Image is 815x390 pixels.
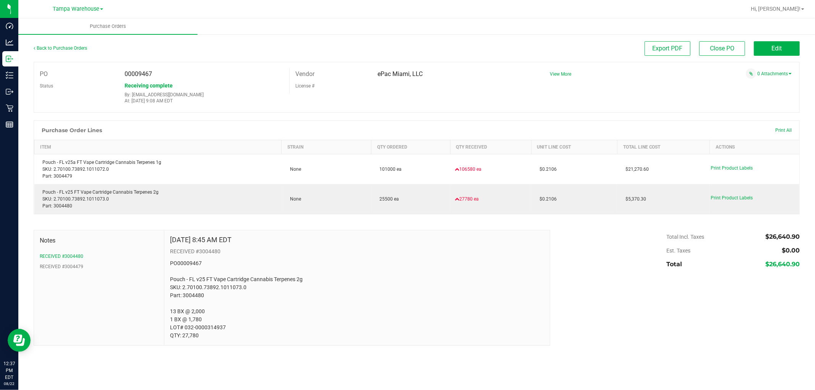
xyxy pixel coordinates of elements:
span: Print Product Labels [711,165,753,171]
span: Receiving complete [125,83,173,89]
span: Print Product Labels [711,195,753,201]
inline-svg: Reports [6,121,13,128]
div: Pouch - FL v25 FT Vape Cartridge Cannabis Terpenes 2g SKU: 2.70100.73892.1011073.0 Part: 3004480 [39,189,277,209]
span: 27780 ea [455,196,479,202]
p: 08/22 [3,381,15,387]
span: Close PO [710,45,734,52]
inline-svg: Outbound [6,88,13,95]
span: Export PDF [653,45,683,52]
inline-svg: Retail [6,104,13,112]
span: $0.2106 [536,196,557,202]
span: 00009467 [125,70,152,78]
span: Hi, [PERSON_NAME]! [751,6,800,12]
span: Total [666,261,682,268]
inline-svg: Inventory [6,71,13,79]
span: None [286,196,301,202]
p: 12:37 PM EDT [3,360,15,381]
a: 0 Attachments [757,71,792,76]
span: Notes [40,236,158,245]
iframe: Resource center [8,329,31,352]
span: $26,640.90 [765,261,800,268]
p: RECEIVED #3004480 [170,248,544,256]
span: $0.2106 [536,167,557,172]
span: 25500 ea [376,196,399,202]
span: Purchase Orders [79,23,136,30]
th: Total Line Cost [617,140,710,154]
th: Actions [710,140,799,154]
span: ePac Miami, LLC [378,70,423,78]
h4: [DATE] 8:45 AM EDT [170,236,232,244]
th: Strain [282,140,371,154]
inline-svg: Inbound [6,55,13,63]
div: Pouch - FL v25a FT Vape Cartridge Cannabis Terpenes 1g SKU: 2.70100.73892.1011072.0 Part: 3004479 [39,159,277,180]
label: Status [40,80,53,92]
button: Close PO [699,41,745,56]
span: 101000 ea [376,167,402,172]
span: Total Incl. Taxes [666,234,704,240]
span: Tampa Warehouse [53,6,99,12]
span: $26,640.90 [765,233,800,240]
h1: Purchase Order Lines [42,127,102,133]
p: By: [EMAIL_ADDRESS][DOMAIN_NAME] [125,92,284,97]
inline-svg: Analytics [6,39,13,46]
inline-svg: Dashboard [6,22,13,30]
a: Back to Purchase Orders [34,45,87,51]
button: RECEIVED #3004479 [40,263,83,270]
button: Export PDF [645,41,690,56]
button: Edit [754,41,800,56]
label: PO [40,68,48,80]
button: RECEIVED #3004480 [40,253,83,260]
span: Attach a document [746,68,756,79]
label: Vendor [295,68,314,80]
p: At: [DATE] 9:08 AM EDT [125,98,284,104]
th: Qty Received [450,140,531,154]
p: PO00009467 Pouch - FL v25 FT Vape Cartridge Cannabis Terpenes 2g SKU: 2.70100.73892.1011073.0 Par... [170,259,544,340]
span: $5,370.30 [622,196,646,202]
span: Print All [775,128,792,133]
span: 106580 ea [455,166,481,173]
span: Edit [772,45,782,52]
a: View More [550,71,571,77]
span: $21,270.60 [622,167,649,172]
th: Unit Line Cost [531,140,617,154]
label: License # [295,80,314,92]
span: None [286,167,301,172]
th: Qty Ordered [371,140,450,154]
span: Est. Taxes [666,248,690,254]
a: Purchase Orders [18,18,198,34]
th: Item [34,140,282,154]
span: $0.00 [782,247,800,254]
